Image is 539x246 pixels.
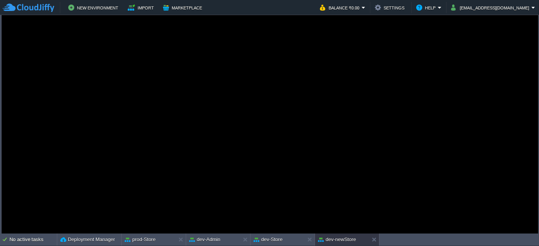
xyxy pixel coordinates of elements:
img: CloudJiffy [3,3,54,12]
button: [EMAIL_ADDRESS][DOMAIN_NAME] [451,3,531,12]
button: Import [128,3,156,12]
button: Deployment Manager [60,236,115,243]
button: dev-newStore [318,236,356,243]
button: Balance ₹0.00 [320,3,362,12]
iframe: chat widget [507,216,531,238]
button: prod-Store [125,236,155,243]
div: No active tasks [9,234,57,246]
button: Help [416,3,438,12]
button: dev-Store [254,236,282,243]
button: Marketplace [163,3,204,12]
button: dev-Admin [189,236,220,243]
button: New Environment [68,3,121,12]
button: Settings [375,3,407,12]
